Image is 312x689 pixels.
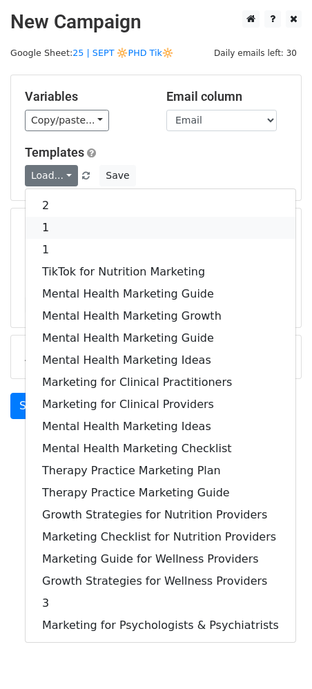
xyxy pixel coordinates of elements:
a: 1 [26,217,295,239]
iframe: Chat Widget [243,623,312,689]
span: Daily emails left: 30 [209,46,302,61]
a: Mental Health Marketing Guide [26,327,295,349]
a: Marketing for Psychologists & Psychiatrists [26,614,295,637]
a: Mental Health Marketing Checklist [26,438,295,460]
a: Send [10,393,56,419]
a: Growth Strategies for Wellness Providers [26,570,295,592]
h2: New Campaign [10,10,302,34]
a: Mental Health Marketing Ideas [26,416,295,438]
h5: Email column [166,89,287,104]
a: Mental Health Marketing Growth [26,305,295,327]
a: Copy/paste... [25,110,109,131]
a: Growth Strategies for Nutrition Providers [26,504,295,526]
a: Daily emails left: 30 [209,48,302,58]
a: TikTok for Nutrition Marketing [26,261,295,283]
a: Marketing Guide for Wellness Providers [26,548,295,570]
a: Mental Health Marketing Ideas [26,349,295,371]
a: Mental Health Marketing Guide [26,283,295,305]
a: 25 | SEPT 🔆PHD Tik🔆 [72,48,173,58]
a: 2 [26,195,295,217]
small: Google Sheet: [10,48,173,58]
a: Load... [25,165,78,186]
a: Marketing for Clinical Practitioners [26,371,295,394]
a: Therapy Practice Marketing Guide [26,482,295,504]
a: 3 [26,592,295,614]
h5: Variables [25,89,146,104]
a: Marketing for Clinical Providers [26,394,295,416]
a: Therapy Practice Marketing Plan [26,460,295,482]
a: Marketing Checklist for Nutrition Providers [26,526,295,548]
a: Templates [25,145,84,159]
button: Save [99,165,135,186]
a: 1 [26,239,295,261]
